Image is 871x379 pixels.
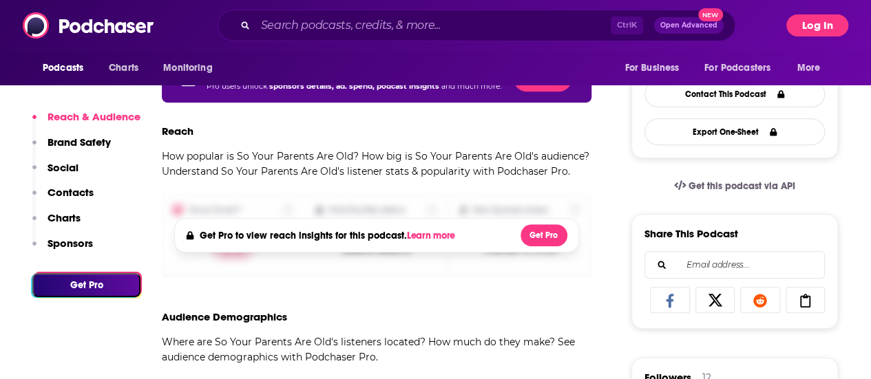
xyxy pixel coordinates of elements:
button: open menu [788,55,838,81]
a: Copy Link [786,287,826,313]
button: open menu [615,55,696,81]
p: Where are So Your Parents Are Old's listeners located? How much do they make? See audience demogr... [162,334,591,365]
button: open menu [33,55,101,81]
input: Search podcasts, credits, & more... [255,14,611,36]
button: Social [32,161,78,186]
span: Get this podcast via API [689,180,795,192]
span: More [797,58,821,78]
button: Get Pro [521,224,567,246]
p: Charts [48,211,81,224]
button: open menu [695,55,790,81]
p: Brand Safety [48,136,111,149]
p: Contacts [48,186,94,199]
h4: Get Pro to view reach insights for this podcast. [200,230,459,241]
span: Monitoring [163,58,212,78]
button: Contacts [32,186,94,211]
button: Reach & Audience [32,110,140,136]
button: Get Pro [32,273,140,297]
button: Brand Safety [32,136,111,161]
p: How popular is So Your Parents Are Old? How big is So Your Parents Are Old's audience? Understand... [162,149,591,179]
p: Sponsors [48,237,93,250]
button: Open AdvancedNew [654,17,724,34]
button: Export One-Sheet [644,118,825,145]
h3: Reach [162,124,193,138]
a: Charts [100,55,147,81]
button: Log In [786,14,848,36]
a: Get this podcast via API [663,169,806,203]
button: Sponsors [32,237,93,262]
span: For Podcasters [704,58,770,78]
a: Share on X/Twitter [695,287,735,313]
span: Open Advanced [660,22,717,29]
span: New [698,8,723,21]
h3: Share This Podcast [644,227,738,240]
p: Social [48,161,78,174]
span: Podcasts [43,58,83,78]
span: sponsors details, ad. spend, podcast insights [269,82,441,91]
span: For Business [625,58,679,78]
p: Pro users unlock and much more. [207,76,501,97]
div: Search podcasts, credits, & more... [218,10,735,41]
a: Share on Facebook [650,287,690,313]
input: Email address... [656,252,813,278]
img: Podchaser - Follow, Share and Rate Podcasts [23,12,155,39]
button: Learn more [407,230,459,241]
button: Charts [32,211,81,237]
h3: Audience Demographics [162,310,287,323]
button: open menu [154,55,230,81]
div: Search followers [644,251,825,279]
p: Reach & Audience [48,110,140,123]
span: Ctrl K [611,17,643,34]
span: Charts [109,58,138,78]
a: Contact This Podcast [644,80,825,107]
a: Share on Reddit [740,287,780,313]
